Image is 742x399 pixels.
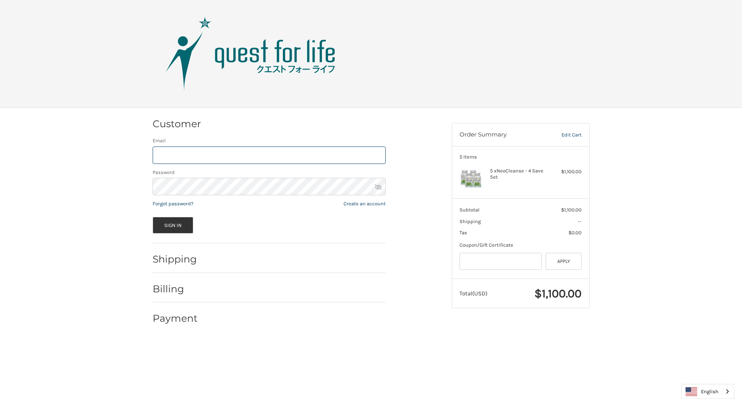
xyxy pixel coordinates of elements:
label: Email [153,137,386,145]
span: $1,100.00 [534,286,582,300]
aside: Language selected: English [681,384,734,399]
h4: 5 x NeoCleanse - 4 Save Set [490,168,549,181]
div: Coupon/Gift Certificate [459,241,582,249]
button: Apply [546,253,582,270]
input: Gift Certificate or Coupon Code [459,253,542,270]
h2: Shipping [153,253,198,265]
span: Total (USD) [459,290,487,297]
img: Quest Group [154,15,347,92]
span: $0.00 [568,230,582,235]
span: Shipping [459,218,481,224]
span: $1,100.00 [561,207,582,213]
a: English [682,384,734,399]
h2: Billing [153,283,198,295]
a: Create an account [344,201,386,206]
h2: Customer [153,118,201,130]
h3: Order Summary [459,131,545,139]
button: Sign In [153,217,194,234]
h3: 5 Items [459,154,582,160]
div: $1,100.00 [551,168,582,176]
a: Forgot password? [153,201,193,206]
span: -- [578,218,582,224]
div: Language [681,384,734,399]
label: Password [153,169,386,176]
a: Edit Cart [545,131,582,139]
span: Subtotal [459,207,480,213]
h2: Payment [153,312,198,324]
span: Tax [459,230,467,235]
